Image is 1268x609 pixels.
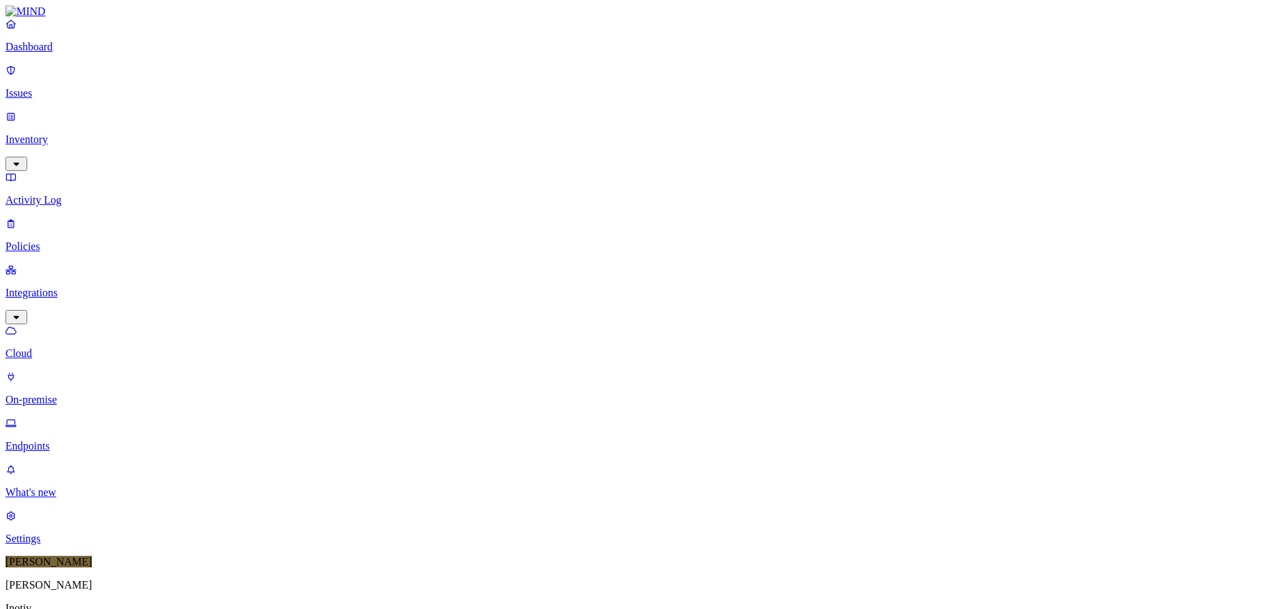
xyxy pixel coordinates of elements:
a: Dashboard [5,18,1263,53]
span: [PERSON_NAME] [5,556,92,567]
a: Inventory [5,110,1263,169]
a: MIND [5,5,1263,18]
a: Activity Log [5,171,1263,206]
p: Endpoints [5,440,1263,452]
p: Issues [5,87,1263,99]
p: Integrations [5,287,1263,299]
p: Settings [5,533,1263,545]
p: Inventory [5,134,1263,146]
a: Settings [5,510,1263,545]
a: Policies [5,217,1263,253]
p: [PERSON_NAME] [5,579,1263,591]
p: Cloud [5,347,1263,360]
p: On-premise [5,394,1263,406]
a: Integrations [5,264,1263,322]
p: Activity Log [5,194,1263,206]
p: Policies [5,240,1263,253]
a: Issues [5,64,1263,99]
img: MIND [5,5,46,18]
p: What's new [5,486,1263,499]
a: On-premise [5,371,1263,406]
p: Dashboard [5,41,1263,53]
a: Cloud [5,324,1263,360]
a: Endpoints [5,417,1263,452]
a: What's new [5,463,1263,499]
